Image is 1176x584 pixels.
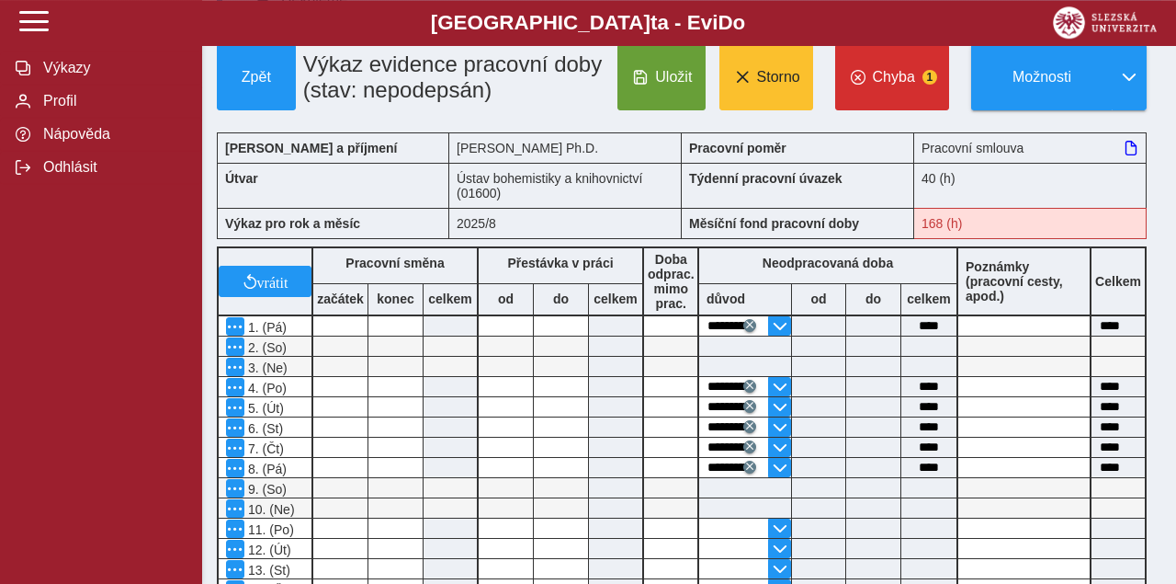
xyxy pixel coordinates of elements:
[225,171,258,186] b: Útvar
[226,418,244,437] button: Menu
[244,401,284,416] span: 5. (Út)
[914,132,1147,163] div: Pracovní smlouva
[733,11,746,34] span: o
[226,398,244,417] button: Menu
[449,132,682,163] div: [PERSON_NAME] Ph.D.
[707,292,745,306] b: důvod
[914,163,1147,208] div: 40 (h)
[689,171,842,186] b: Týdenní pracovní úvazek
[650,11,657,34] span: t
[244,441,284,456] span: 7. (Čt)
[244,563,290,578] span: 13. (St)
[226,459,244,477] button: Menu
[835,44,949,110] button: Chyba1
[225,216,360,231] b: Výkaz pro rok a měsíc
[617,44,705,110] button: Uložit
[987,69,1098,86] span: Možnosti
[655,69,692,86] span: Uložit
[244,543,291,557] span: 12. (Út)
[368,292,423,306] b: konec
[914,208,1147,239] div: Fond pracovní doby (168 h) a součet hodin (48 h) se neshodují!
[1053,6,1157,39] img: logo_web_su.png
[55,11,1121,35] b: [GEOGRAPHIC_DATA] a - Evi
[226,499,244,518] button: Menu
[763,256,893,270] b: Neodpracovaná doba
[507,256,613,270] b: Přestávka v práci
[1095,274,1141,289] b: Celkem
[792,292,845,306] b: od
[971,44,1113,110] button: Možnosti
[922,70,937,85] span: 1
[38,60,187,76] span: Výkazy
[244,421,283,436] span: 6. (St)
[244,522,294,537] span: 11. (Po)
[719,44,813,110] button: Storno
[226,479,244,498] button: Menu
[226,560,244,578] button: Menu
[689,141,786,155] b: Pracovní poměr
[244,482,287,497] span: 9. (So)
[313,292,367,306] b: začátek
[534,292,588,306] b: do
[226,338,244,356] button: Menu
[225,141,397,155] b: [PERSON_NAME] a příjmení
[449,163,682,208] div: Ústav bohemistiky a knihovnictví (01600)
[226,520,244,538] button: Menu
[589,292,642,306] b: celkem
[958,259,1090,303] b: Poznámky (pracovní cesty, apod.)
[225,69,288,86] span: Zpět
[257,274,288,289] span: vrátit
[226,317,244,336] button: Menu
[846,292,900,306] b: do
[424,292,477,306] b: celkem
[901,292,956,306] b: celkem
[226,358,244,376] button: Menu
[226,540,244,558] button: Menu
[244,340,287,355] span: 2. (So)
[244,361,288,375] span: 3. (Ne)
[689,216,859,231] b: Měsíční fond pracovní doby
[217,44,296,110] button: Zpět
[718,11,732,34] span: D
[38,159,187,176] span: Odhlásit
[648,252,695,311] b: Doba odprac. mimo prac.
[244,381,287,395] span: 4. (Po)
[219,266,311,297] button: vrátit
[38,126,187,143] span: Nápověda
[873,69,915,86] span: Chyba
[296,44,611,110] h1: Výkaz evidence pracovní doby (stav: nepodepsán)
[345,256,444,270] b: Pracovní směna
[479,292,533,306] b: od
[449,208,682,239] div: 2025/8
[226,439,244,457] button: Menu
[226,378,244,396] button: Menu
[757,69,800,86] span: Storno
[244,462,287,476] span: 8. (Pá)
[38,93,187,109] span: Profil
[244,502,295,517] span: 10. (Ne)
[244,320,287,335] span: 1. (Pá)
